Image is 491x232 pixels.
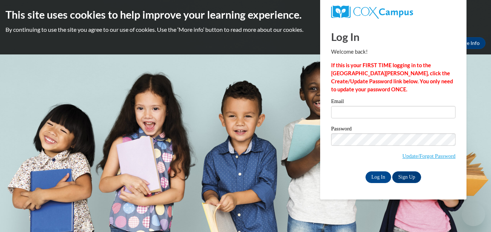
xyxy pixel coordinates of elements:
a: More Info [451,37,486,49]
label: Email [331,99,456,106]
p: By continuing to use the site you agree to our use of cookies. Use the ‘More info’ button to read... [5,26,486,34]
p: Welcome back! [331,48,456,56]
h2: This site uses cookies to help improve your learning experience. [5,7,486,22]
label: Password [331,126,456,133]
img: COX Campus [331,5,413,19]
input: Log In [366,171,391,183]
strong: If this is your FIRST TIME logging in to the [GEOGRAPHIC_DATA][PERSON_NAME], click the Create/Upd... [331,62,453,92]
a: COX Campus [331,5,456,19]
a: Sign Up [392,171,421,183]
h1: Log In [331,29,456,44]
iframe: Button to launch messaging window [462,203,485,226]
a: Update/Forgot Password [402,153,456,159]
